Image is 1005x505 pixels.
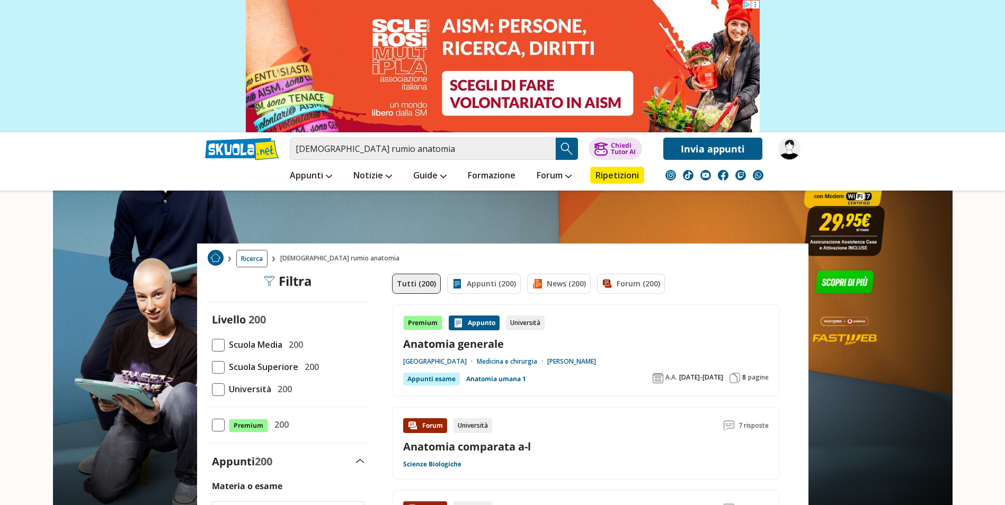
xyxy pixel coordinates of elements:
[411,167,449,186] a: Guide
[225,360,298,374] span: Scuola Superiore
[453,418,492,433] div: Università
[527,274,591,294] a: News (200)
[718,170,728,181] img: facebook
[683,170,693,181] img: tiktok
[589,138,642,160] button: ChiediTutor AI
[453,318,464,328] img: Appunti contenuto
[255,454,272,468] span: 200
[407,420,418,431] img: Forum contenuto
[300,360,319,374] span: 200
[280,250,404,267] span: [DEMOGRAPHIC_DATA] rumio anatomia
[466,373,526,385] a: Anatomia umana 1
[351,167,395,186] a: Notizie
[273,382,292,396] span: 200
[403,315,442,330] div: Premium
[208,250,224,266] img: Home
[590,167,644,184] a: Ripetizioni
[356,459,364,463] img: Apri e chiudi sezione
[778,138,801,160] img: frfrfrffrrfrere
[403,373,460,385] div: Appunti esame
[665,373,677,382] span: A.A.
[534,167,574,186] a: Forum
[663,138,762,160] a: Invia appunti
[264,274,312,288] div: Filtra
[506,315,545,330] div: Università
[748,373,769,382] span: pagine
[212,480,282,492] label: Materia o esame
[229,419,268,432] span: Premium
[212,454,272,468] label: Appunti
[452,278,463,289] img: Appunti filtro contenuto
[532,278,542,289] img: News filtro contenuto
[403,357,477,366] a: [GEOGRAPHIC_DATA]
[284,338,303,351] span: 200
[287,167,335,186] a: Appunti
[449,315,500,330] div: Appunto
[236,250,268,267] a: Ricerca
[611,142,636,155] div: Chiedi Tutor AI
[290,138,556,160] input: Cerca appunti, riassunti o versioni
[465,167,518,186] a: Formazione
[556,138,578,160] button: Search Button
[735,170,746,181] img: twitch
[602,278,612,289] img: Forum filtro contenuto
[208,250,224,267] a: Home
[248,312,266,327] span: 200
[730,373,740,383] img: Pagine
[597,274,665,294] a: Forum (200)
[225,338,282,351] span: Scuola Media
[477,357,547,366] a: Medicina e chirurgia
[403,337,769,351] a: Anatomia generale
[447,274,521,294] a: Appunti (200)
[403,418,447,433] div: Forum
[559,141,575,157] img: Cerca appunti, riassunti o versioni
[392,274,441,294] a: Tutti (200)
[742,373,746,382] span: 8
[700,170,711,181] img: youtube
[212,312,246,327] label: Livello
[270,418,289,431] span: 200
[547,357,596,366] a: [PERSON_NAME]
[403,460,461,468] a: Scienze Biologiche
[653,373,663,383] img: Anno accademico
[724,420,734,431] img: Commenti lettura
[665,170,676,181] img: instagram
[739,418,769,433] span: 7 risposte
[679,373,723,382] span: [DATE]-[DATE]
[753,170,763,181] img: WhatsApp
[264,276,274,286] img: Filtra filtri mobile
[225,382,271,396] span: Università
[403,439,531,454] a: Anatomia comparata a-l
